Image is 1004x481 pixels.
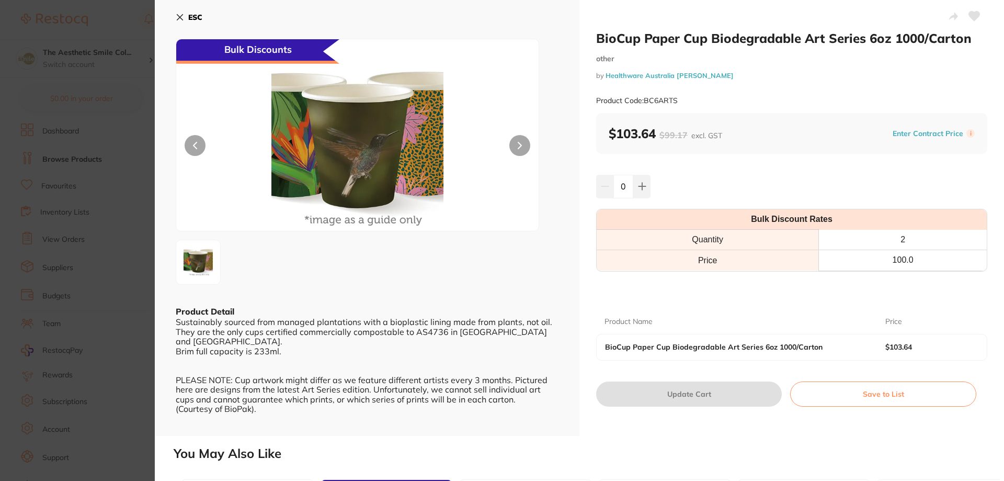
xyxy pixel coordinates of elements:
[597,250,819,271] td: Price
[606,71,734,80] a: Healthware Australia [PERSON_NAME]
[604,317,653,327] p: Product Name
[597,209,987,230] th: Bulk Discount Rates
[609,126,722,141] b: $103.64
[790,382,976,407] button: Save to List
[176,8,202,26] button: ESC
[889,129,966,139] button: Enter Contract Price
[596,54,987,63] small: other
[45,30,180,40] p: It has been 14 days since you have started your Restocq journey. We wanted to do a check in and s...
[966,129,975,138] label: i
[176,306,234,317] b: Product Detail
[659,130,688,140] span: $99.17
[176,317,558,413] div: Sustainably sourced from managed plantations with a bioplastic lining made from plants, not oil. ...
[176,39,339,64] div: Bulk Discounts
[249,65,466,231] img: cGVyXzEucG5n
[179,244,217,281] img: cGVyXzEucG5n
[885,317,902,327] p: Price
[174,446,1000,461] h2: You May Also Like
[596,72,987,80] small: by
[605,343,857,351] b: BioCup Paper Cup Biodegradable Art Series 6oz 1000/Carton
[24,31,40,48] img: Profile image for Restocq
[596,96,678,105] small: Product Code: BC6ARTS
[596,30,987,46] h2: BioCup Paper Cup Biodegradable Art Series 6oz 1000/Carton
[819,230,987,250] th: 2
[819,250,987,271] th: 100.0
[45,40,180,50] p: Message from Restocq, sent 5m ago
[188,13,202,22] b: ESC
[596,382,782,407] button: Update Cart
[885,343,969,351] b: $103.64
[691,131,722,140] span: excl. GST
[16,22,193,57] div: message notification from Restocq, 5m ago. It has been 14 days since you have started your Restoc...
[597,230,819,250] th: Quantity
